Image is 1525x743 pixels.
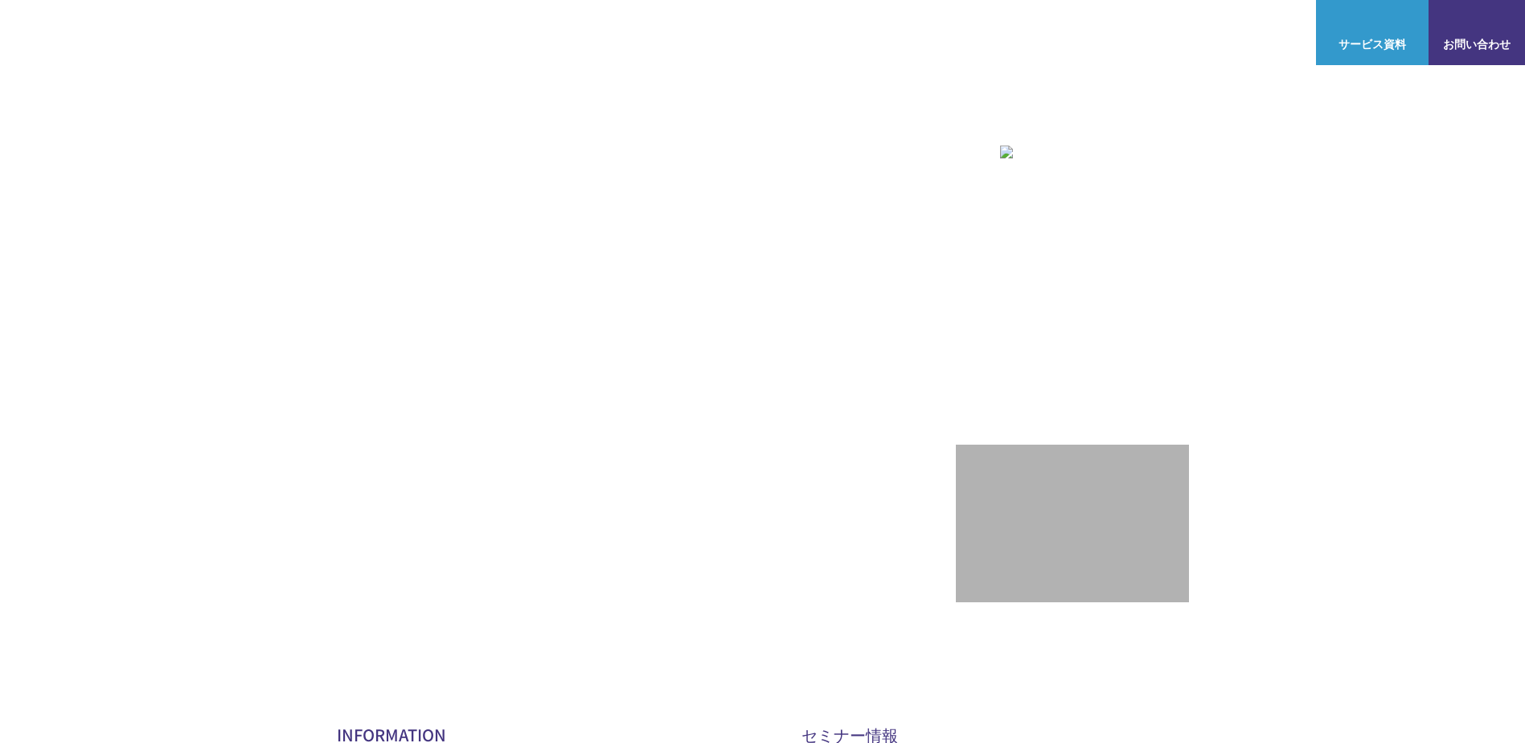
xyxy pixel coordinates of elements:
[988,469,1157,586] img: 契約件数
[1255,24,1300,41] a: ログイン
[337,467,626,545] img: AWSとの戦略的協業契約 締結
[1359,12,1385,31] img: AWS総合支援サービス C-Chorus サービス資料
[760,24,798,41] p: 強み
[830,24,892,41] p: サービス
[981,310,1164,371] p: 最上位プレミアティア サービスパートナー
[24,13,301,51] a: AWS総合支援サービス C-Chorus NHN テコラスAWS総合支援サービス
[1084,24,1129,41] a: 導入事例
[1000,146,1145,290] img: AWSプレミアティアサービスパートナー
[1162,24,1223,41] p: ナレッジ
[1316,35,1429,52] span: サービス資料
[924,24,1052,41] p: 業種別ソリューション
[636,467,925,545] img: AWS請求代行サービス 統合管理プラン
[1464,12,1490,31] img: お問い合わせ
[1429,35,1525,52] span: お問い合わせ
[185,15,301,49] span: NHN テコラス AWS総合支援サービス
[337,178,956,248] p: AWSの導入からコスト削減、 構成・運用の最適化からデータ活用まで 規模や業種業態を問わない マネージドサービスで
[337,265,956,419] h1: AWS ジャーニーの 成功を実現
[1054,310,1090,333] em: AWS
